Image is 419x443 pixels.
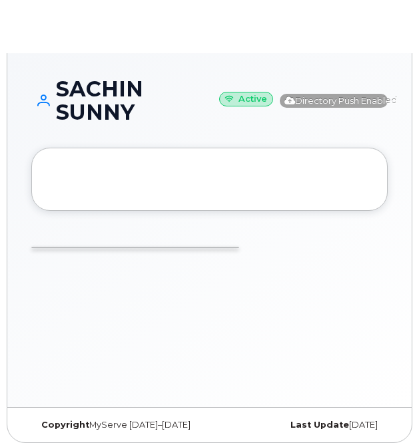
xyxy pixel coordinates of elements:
div: [DATE] [210,420,388,430]
strong: Last Update [290,420,349,430]
div: MyServe [DATE]–[DATE] [31,420,210,430]
small: Active [219,92,273,107]
strong: Copyright [41,420,89,430]
span: Directory Push Enabled [280,94,388,108]
h1: SACHIN SUNNY [31,77,388,124]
